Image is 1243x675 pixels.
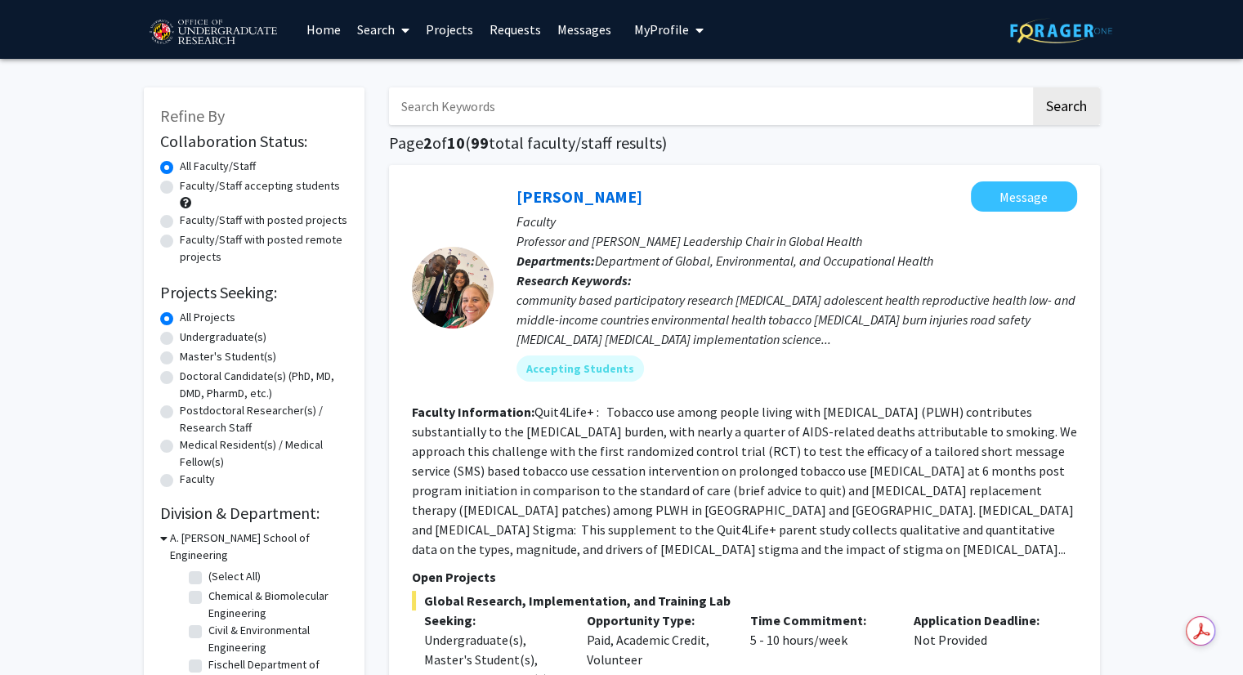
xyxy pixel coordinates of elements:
h2: Collaboration Status: [160,132,348,151]
b: Faculty Information: [412,404,534,420]
fg-read-more: Quit4Life+ : Tobacco use among people living with [MEDICAL_DATA] (PLWH) contributes substantially... [412,404,1077,557]
a: Requests [481,1,549,58]
a: [PERSON_NAME] [516,186,642,207]
p: Faculty [516,212,1077,231]
p: Time Commitment: [750,610,889,630]
span: Department of Global, Environmental, and Occupational Health [595,253,933,269]
p: Application Deadline: [914,610,1053,630]
a: Home [298,1,349,58]
label: Chemical & Biomolecular Engineering [208,588,344,622]
p: Open Projects [412,567,1077,587]
div: community based participatory research [MEDICAL_DATA] adolescent health reproductive health low- ... [516,290,1077,349]
a: Messages [549,1,619,58]
iframe: Chat [12,601,69,663]
span: My Profile [634,21,689,38]
label: Faculty/Staff accepting students [180,177,340,194]
span: 99 [471,132,489,153]
a: Projects [418,1,481,58]
p: Seeking: [424,610,563,630]
label: Doctoral Candidate(s) (PhD, MD, DMD, PharmD, etc.) [180,368,348,402]
img: ForagerOne Logo [1010,18,1112,43]
h3: A. [PERSON_NAME] School of Engineering [170,530,348,564]
label: Civil & Environmental Engineering [208,622,344,656]
label: Undergraduate(s) [180,329,266,346]
p: Professor and [PERSON_NAME] Leadership Chair in Global Health [516,231,1077,251]
input: Search Keywords [389,87,1031,125]
button: Search [1033,87,1100,125]
label: All Faculty/Staff [180,158,256,175]
a: Search [349,1,418,58]
span: 10 [447,132,465,153]
label: (Select All) [208,568,261,585]
mat-chip: Accepting Students [516,355,644,382]
label: Faculty/Staff with posted remote projects [180,231,348,266]
b: Departments: [516,253,595,269]
h1: Page of ( total faculty/staff results) [389,133,1100,153]
label: Faculty/Staff with posted projects [180,212,347,229]
label: Postdoctoral Researcher(s) / Research Staff [180,402,348,436]
label: Medical Resident(s) / Medical Fellow(s) [180,436,348,471]
span: Refine By [160,105,225,126]
button: Message Heather Wipfli [971,181,1077,212]
label: Faculty [180,471,215,488]
span: Global Research, Implementation, and Training Lab [412,591,1077,610]
h2: Projects Seeking: [160,283,348,302]
b: Research Keywords: [516,272,632,288]
span: 2 [423,132,432,153]
label: Master's Student(s) [180,348,276,365]
p: Opportunity Type: [587,610,726,630]
label: All Projects [180,309,235,326]
img: University of Maryland Logo [144,12,282,53]
h2: Division & Department: [160,503,348,523]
